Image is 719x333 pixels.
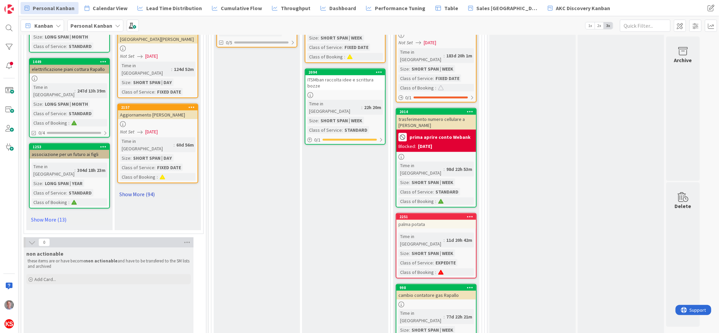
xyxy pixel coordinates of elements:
div: Class of Service [32,43,66,50]
div: STANDARD [343,126,369,134]
a: Sales [GEOGRAPHIC_DATA] [464,2,542,14]
span: : [174,141,175,149]
div: 2014 [396,109,476,115]
span: : [66,110,67,117]
div: SHORT SPAN | DAY [131,79,174,86]
span: 0 / 1 [314,136,321,144]
div: Size [398,250,409,257]
div: Class of Booking [32,119,68,127]
div: EXPEDITE [434,259,457,266]
span: : [68,199,69,206]
span: : [444,313,445,321]
span: : [66,43,67,50]
span: : [42,33,43,41]
div: 1253 [33,145,109,149]
span: : [130,79,131,86]
span: 0/5 [226,39,232,46]
span: : [318,117,319,124]
div: STANDARD [434,188,460,196]
span: : [42,180,43,187]
div: 2014trasferimento numero cellulare a [PERSON_NAME] [396,109,476,130]
div: cambio contatore gas Rapallo [396,291,476,300]
div: Time in [GEOGRAPHIC_DATA] [32,83,74,98]
div: FIXED DATE [155,164,183,171]
span: : [435,268,436,276]
div: Size [307,34,318,42]
div: Class of Booking [32,199,68,206]
div: Size [120,79,130,86]
div: 2094 [308,70,385,75]
span: 0 [38,238,50,247]
div: Class of Service [120,88,154,96]
div: Size [398,65,409,73]
div: FIXED DATE [155,88,183,96]
div: STANDARD [67,43,93,50]
div: Size [32,33,42,41]
span: Dashboard [329,4,356,12]
span: : [433,259,434,266]
span: Lead Time Distribution [146,4,202,12]
div: 2094 [305,69,385,75]
i: Not Set [120,53,134,59]
div: Blocked: [398,143,416,150]
div: SHORT SPAN | WEEK [319,117,364,124]
span: 0/4 [38,129,45,136]
div: 998 [399,285,476,290]
div: palma potata [396,220,476,229]
p: these items are or have become and have to be transfered to the SM lists and archived [28,258,189,270]
div: Class of Service [398,188,433,196]
span: 2x [595,22,604,29]
div: Time in [GEOGRAPHIC_DATA] [32,163,74,178]
div: Class of Booking [398,198,435,205]
div: Aggiornamento [PERSON_NAME] [118,110,198,119]
div: 1253associazione per un futuro ai figli [30,144,109,159]
a: Calendar View [81,2,131,14]
span: : [157,173,158,181]
div: 77d 22h 21m [445,313,474,321]
span: Support [14,1,31,9]
div: 998cambio contatore gas Rapallo [396,285,476,300]
div: Class of Service [32,110,66,117]
div: 1449elettrificazione piani cottura Rapallo [30,59,109,74]
div: Size [32,100,42,108]
span: : [42,100,43,108]
div: 2251palma potata [396,214,476,229]
span: [DATE] [145,53,158,60]
span: : [361,104,362,111]
div: Time in [GEOGRAPHIC_DATA] [398,48,444,63]
i: Not Set [398,40,413,46]
div: STANDARD [67,189,93,197]
span: : [435,84,436,92]
div: 0/1 [396,94,476,102]
div: FIXED DATE [343,44,370,51]
span: Table [444,4,458,12]
b: prima aprire conto Webank [410,135,471,139]
span: Add Card... [34,276,56,282]
a: Throughput [268,2,314,14]
span: : [154,164,155,171]
div: Size [32,180,42,187]
div: LONG SPAN | MONTH [43,100,90,108]
div: [DATE] [418,143,432,150]
div: 2094ITSMban raccolta idee e scrittura bozze [305,69,385,90]
span: : [409,179,410,186]
div: 2157Aggiornamento [PERSON_NAME] [118,104,198,119]
div: 0/1 [305,136,385,144]
strong: non actionable [85,258,118,264]
span: Performance Tuning [375,4,425,12]
div: Class of Booking [120,173,157,181]
span: : [74,166,76,174]
span: : [342,126,343,134]
div: Time in [GEOGRAPHIC_DATA] [398,233,444,248]
span: : [444,236,445,244]
span: 3x [604,22,613,29]
a: AKC Discovery Kanban [544,2,614,14]
div: FIXED DATE [434,75,461,82]
div: SHORT SPAN | WEEK [410,65,455,73]
div: 60d 56m [175,141,196,149]
img: MR [4,300,14,310]
div: 1449 [30,59,109,65]
span: : [433,75,434,82]
div: 998 [396,285,476,291]
div: Class of Booking [398,84,435,92]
